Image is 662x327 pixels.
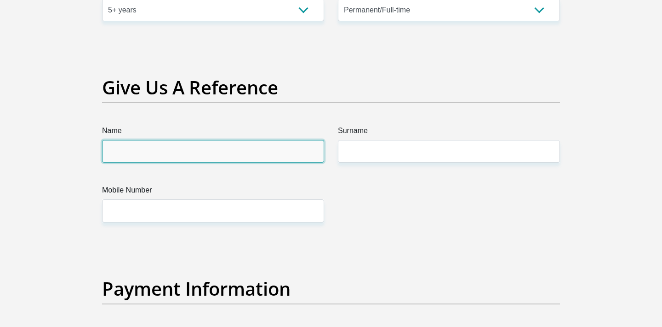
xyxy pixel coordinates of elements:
label: Name [102,125,324,140]
h2: Payment Information [102,278,560,300]
h2: Give Us A Reference [102,76,560,99]
label: Surname [338,125,560,140]
input: Mobile Number [102,199,324,222]
input: Surname [338,140,560,163]
label: Mobile Number [102,185,324,199]
input: Name [102,140,324,163]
